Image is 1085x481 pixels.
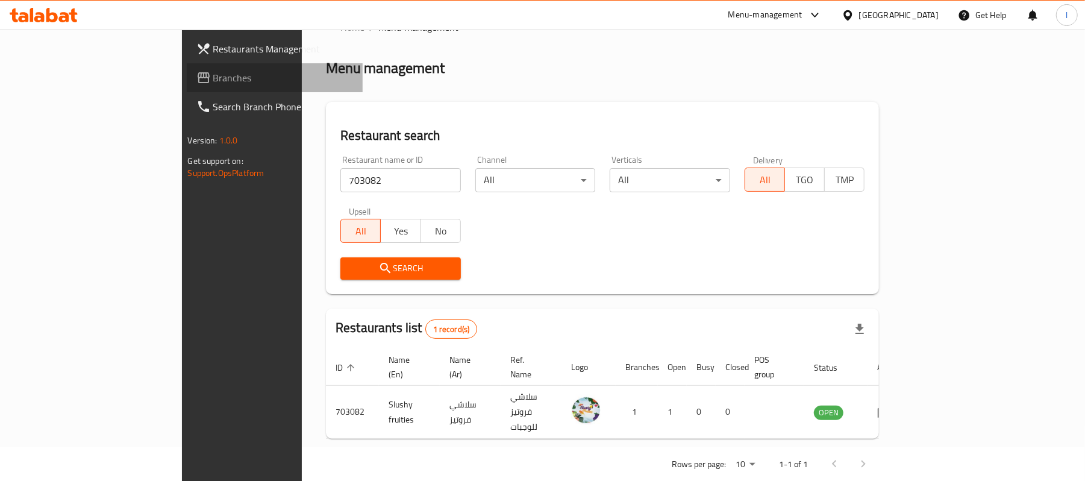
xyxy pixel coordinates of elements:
[187,63,363,92] a: Branches
[877,405,899,420] div: Menu
[336,360,358,375] span: ID
[830,171,860,189] span: TMP
[379,386,440,439] td: Slushy fruities
[501,386,561,439] td: سلاشي فروتيز للوجبات
[745,168,785,192] button: All
[790,171,820,189] span: TGO
[716,349,745,386] th: Closed
[378,20,458,34] span: Menu management
[421,219,461,243] button: No
[845,315,874,344] div: Export file
[386,222,416,240] span: Yes
[340,257,461,280] button: Search
[610,168,730,192] div: All
[426,222,456,240] span: No
[369,20,374,34] li: /
[784,168,825,192] button: TGO
[188,165,264,181] a: Support.OpsPlatform
[672,457,726,472] p: Rows per page:
[814,360,853,375] span: Status
[616,349,658,386] th: Branches
[658,386,687,439] td: 1
[1066,8,1068,22] span: l
[340,219,381,243] button: All
[475,168,596,192] div: All
[561,349,616,386] th: Logo
[336,319,477,339] h2: Restaurants list
[213,42,354,56] span: Restaurants Management
[859,8,939,22] div: [GEOGRAPHIC_DATA]
[389,353,425,382] span: Name (En)
[814,406,843,420] div: OPEN
[187,34,363,63] a: Restaurants Management
[350,261,451,276] span: Search
[213,99,354,114] span: Search Branch Phone
[349,207,371,215] label: Upsell
[510,353,547,382] span: Ref. Name
[728,8,802,22] div: Menu-management
[754,353,790,382] span: POS group
[188,133,217,148] span: Version:
[687,386,716,439] td: 0
[188,153,243,169] span: Get support on:
[449,353,486,382] span: Name (Ar)
[187,92,363,121] a: Search Branch Phone
[426,324,477,335] span: 1 record(s)
[779,457,808,472] p: 1-1 of 1
[687,349,716,386] th: Busy
[753,156,783,164] label: Delivery
[658,349,687,386] th: Open
[440,386,501,439] td: سلاشي فروتيز
[326,58,445,78] h2: Menu management
[616,386,658,439] td: 1
[750,171,780,189] span: All
[219,133,238,148] span: 1.0.0
[731,456,760,474] div: Rows per page:
[571,395,601,425] img: Slushy fruities
[340,168,461,192] input: Search for restaurant name or ID..
[814,406,843,420] span: OPEN
[340,127,865,145] h2: Restaurant search
[868,349,909,386] th: Action
[326,349,909,439] table: enhanced table
[213,71,354,85] span: Branches
[716,386,745,439] td: 0
[824,168,865,192] button: TMP
[425,319,478,339] div: Total records count
[346,222,376,240] span: All
[380,219,421,243] button: Yes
